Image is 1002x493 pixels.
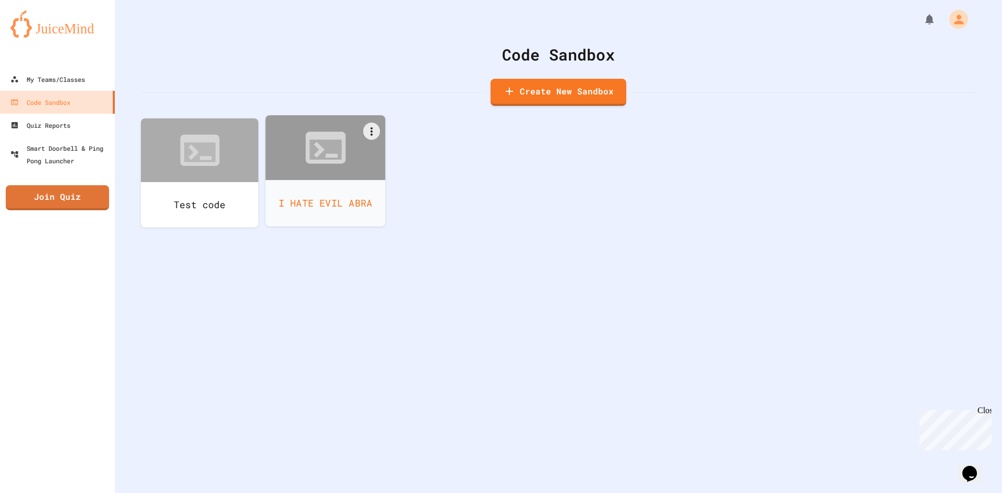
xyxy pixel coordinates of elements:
[10,96,70,109] div: Code Sandbox
[10,73,85,86] div: My Teams/Classes
[915,406,992,450] iframe: chat widget
[266,180,386,226] div: I HATE EVIL ABRA
[10,142,111,167] div: Smart Doorbell & Ping Pong Launcher
[904,10,938,28] div: My Notifications
[491,79,626,106] a: Create New Sandbox
[938,7,971,31] div: My Account
[10,119,70,131] div: Quiz Reports
[958,451,992,483] iframe: chat widget
[266,115,386,226] a: I HATE EVIL ABRA
[10,10,104,38] img: logo-orange.svg
[4,4,72,66] div: Chat with us now!Close
[141,43,976,66] div: Code Sandbox
[6,185,109,210] a: Join Quiz
[141,118,258,227] a: Test code
[141,182,258,227] div: Test code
